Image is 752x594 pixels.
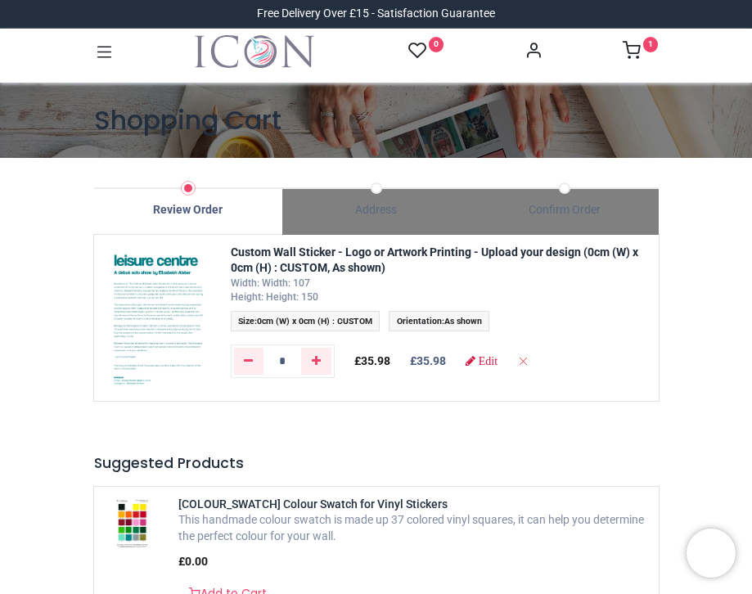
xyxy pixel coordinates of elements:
a: Edit [466,355,498,367]
span: : [389,311,489,331]
span: Size [238,316,254,326]
span: £ [354,354,390,367]
span: 35.98 [417,354,446,367]
span: As shown [444,316,482,326]
span: Edit [479,355,498,367]
div: Address [282,202,471,218]
div: Free Delivery Over £15 - Satisfaction Guarantee [257,6,495,22]
a: Account Info [525,46,543,59]
a: Remove one [234,348,264,374]
img: Q8zSaKKldfAAAAAElFTkSuQmCC [106,245,211,391]
a: Custom Wall Sticker - Logo or Artwork Printing - Upload your design (0cm (W) x 0cm (H) : CUSTOM, ... [231,245,638,275]
iframe: Brevo live chat [687,529,736,578]
img: Icon Wall Stickers [195,35,314,68]
img: [COLOUR_SWATCH] Colour Swatch for Vinyl Stickers [114,497,151,549]
a: 1 [623,46,659,59]
a: Logo of Icon Wall Stickers [195,35,314,68]
span: Orientation [397,316,442,326]
sup: 0 [429,37,444,52]
span: 0.00 [185,555,208,568]
div: Confirm Order [471,202,659,218]
sup: 1 [643,37,659,52]
h5: Suggested Products [94,453,659,474]
span: £ [178,555,208,568]
div: This handmade colour swatch is made up 37 colored vinyl squares, it can help you determine the pe... [178,512,649,544]
span: Height: Height: 150 [231,291,318,303]
b: £ [410,354,446,367]
div: Review Order [94,202,282,218]
a: Remove from cart [517,354,529,367]
a: 0 [408,41,444,61]
span: 0cm (W) x 0cm (H) : CUSTOM [257,316,372,326]
span: 35.98 [361,354,390,367]
a: [COLOUR_SWATCH] Colour Swatch for Vinyl Stickers [114,515,151,528]
h1: Shopping Cart [94,102,659,139]
a: [COLOUR_SWATCH] Colour Swatch for Vinyl Stickers [178,497,448,511]
span: : [231,311,381,331]
span: Width: Width: 107 [231,277,310,289]
a: Add one [301,348,331,374]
